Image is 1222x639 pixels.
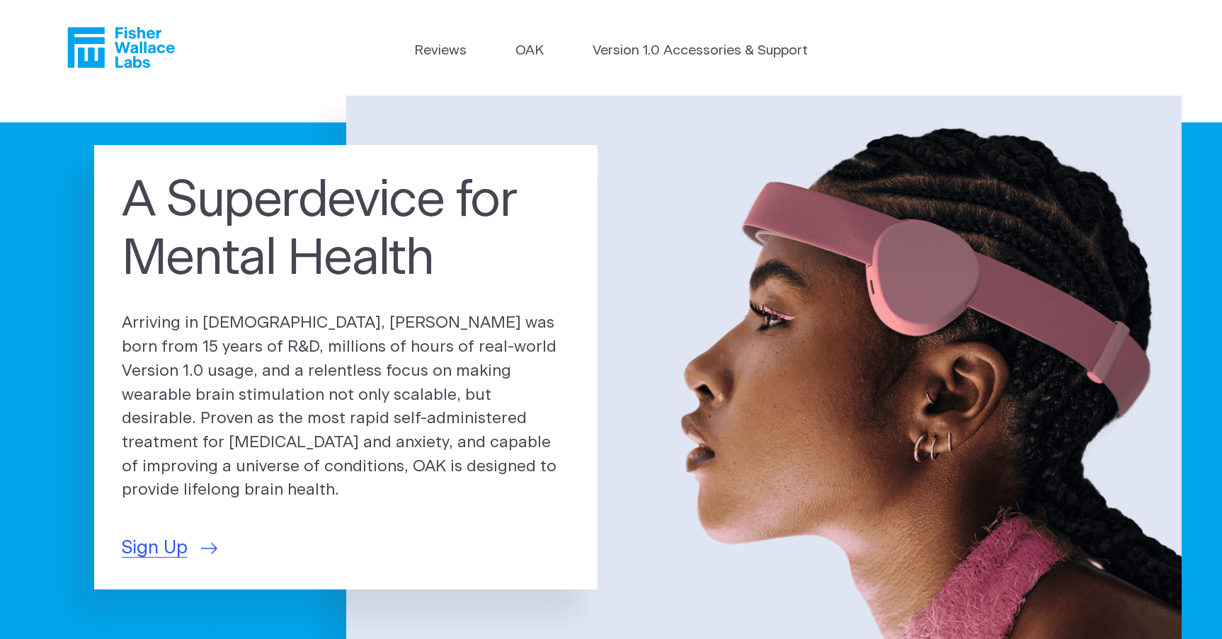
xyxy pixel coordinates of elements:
[414,41,467,62] a: Reviews
[515,41,544,62] a: OAK
[122,172,571,287] h1: A Superdevice for Mental Health
[122,534,188,562] span: Sign Up
[593,41,808,62] a: Version 1.0 Accessories & Support
[67,27,175,68] a: Fisher Wallace
[122,311,571,502] p: Arriving in [DEMOGRAPHIC_DATA], [PERSON_NAME] was born from 15 years of R&D, millions of hours of...
[122,534,217,562] a: Sign Up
